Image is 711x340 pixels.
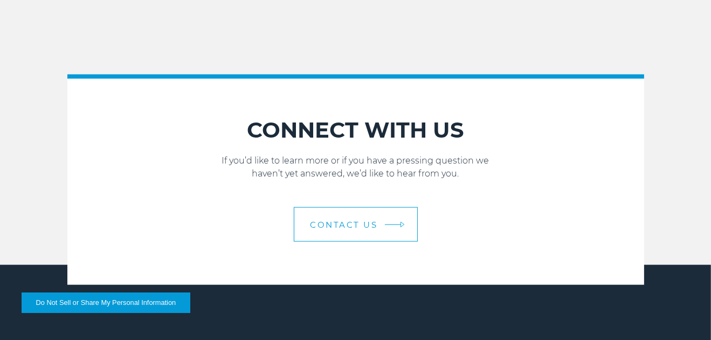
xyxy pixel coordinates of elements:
[657,288,711,340] iframe: Chat Widget
[22,293,190,313] button: Do Not Sell or Share My Personal Information
[67,154,644,180] p: If you’d like to learn more or if you have a pressing question we haven’t yet answered, we’d like...
[294,207,418,242] a: Contact Us arrow arrow
[67,117,644,144] h2: CONNECT WITH US
[400,222,404,228] img: arrow
[310,221,378,229] span: Contact Us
